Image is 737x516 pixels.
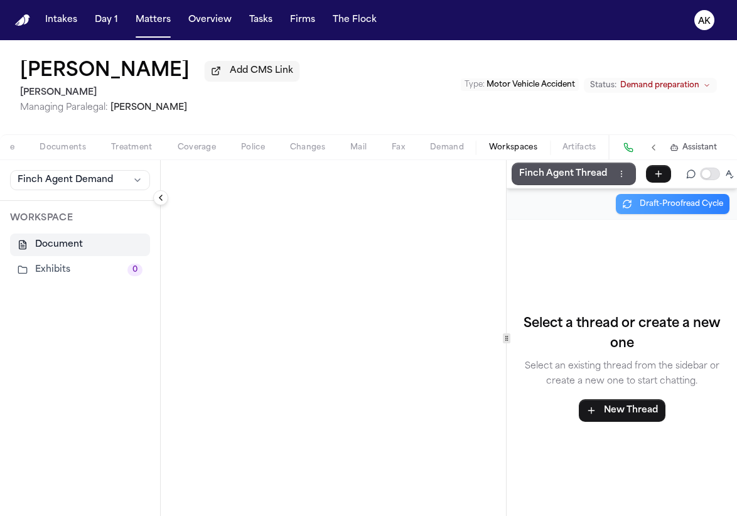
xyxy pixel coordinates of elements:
span: [PERSON_NAME] [110,103,187,112]
span: Documents [40,142,86,153]
button: Overview [183,9,237,31]
span: Coverage [178,142,216,153]
p: WORKSPACE [10,211,150,226]
button: Toggle proofreading mode [700,168,720,180]
span: Fax [392,142,405,153]
button: Assistant [670,142,717,153]
span: Add CMS Link [230,65,293,77]
button: Edit Type: Motor Vehicle Accident [461,78,579,91]
span: Status: [590,80,616,90]
button: Matters [131,9,176,31]
button: Finch Agent Demand [10,170,150,190]
span: Motor Vehicle Accident [487,81,575,89]
button: Add CMS Link [205,61,299,81]
button: Thread actions [615,167,628,181]
span: Draft-Proofread Cycle [640,199,723,209]
span: Workspaces [489,142,537,153]
button: Collapse sidebar [153,190,168,205]
span: Artifacts [562,142,596,153]
span: Mail [350,142,367,153]
button: Document [10,234,150,256]
span: Assistant [682,142,717,153]
span: Changes [290,142,325,153]
span: Demand [430,142,464,153]
span: Type : [465,81,485,89]
button: Change status from Demand preparation [584,78,717,93]
span: 0 [127,264,143,276]
h4: Select a thread or create a new one [517,314,727,354]
button: Finch Agent ThreadThread actions [512,163,636,185]
p: Select an existing thread from the sidebar or create a new one to start chatting. [517,359,727,389]
button: Edit matter name [20,60,190,83]
h1: [PERSON_NAME] [20,60,190,83]
button: Tasks [244,9,277,31]
button: New Thread [579,399,665,422]
button: The Flock [328,9,382,31]
button: Intakes [40,9,82,31]
button: Make a Call [620,139,637,156]
button: Exhibits0 [10,259,150,281]
span: Treatment [111,142,153,153]
span: Police [241,142,265,153]
img: Finch Logo [15,14,30,26]
span: Managing Paralegal: [20,103,108,112]
button: Firms [285,9,320,31]
button: Draft-Proofread Cycle [616,194,729,214]
span: Demand preparation [620,80,699,90]
a: Home [15,14,30,26]
button: Day 1 [90,9,123,31]
h2: [PERSON_NAME] [20,85,299,100]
